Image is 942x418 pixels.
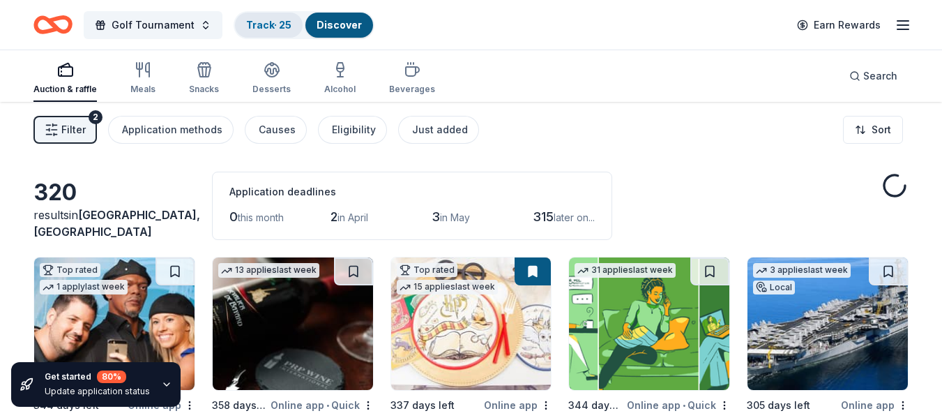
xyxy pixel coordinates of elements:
button: Sort [843,116,903,144]
div: Online app Quick [627,396,730,414]
span: in May [440,211,470,223]
button: Just added [398,116,479,144]
button: Snacks [189,56,219,102]
div: 305 days left [747,397,810,414]
div: 320 [33,179,195,207]
div: 344 days left [568,397,624,414]
a: Home [33,8,73,41]
div: Application deadlines [229,184,595,200]
div: Online app Quick [271,396,374,414]
div: Top rated [397,263,457,277]
div: Alcohol [324,84,356,95]
div: 337 days left [390,397,455,414]
div: Application methods [122,121,222,138]
div: 1 apply last week [40,280,128,294]
div: 2 [89,110,102,124]
div: Just added [412,121,468,138]
img: Image for Oriental Trading [391,257,552,390]
div: Beverages [389,84,435,95]
div: 80 % [97,371,126,383]
span: • [326,400,329,411]
span: 2 [331,209,337,224]
span: Sort [872,121,891,138]
span: Golf Tournament [112,17,195,33]
div: results [33,207,195,240]
a: Track· 25 [246,19,291,31]
div: Top rated [40,263,100,277]
img: Image for BetterHelp Social Impact [569,257,729,390]
span: in [33,208,200,239]
button: Search [838,62,909,90]
div: 31 applies last week [575,263,676,278]
div: 358 days left [212,397,268,414]
span: this month [238,211,284,223]
div: Local [753,281,795,294]
img: Image for USS Midway Museum [747,257,908,390]
div: Online app [841,396,909,414]
div: Online app [484,396,552,414]
div: Causes [259,121,296,138]
button: Alcohol [324,56,356,102]
div: Auction & raffle [33,84,97,95]
button: Eligibility [318,116,387,144]
button: Auction & raffle [33,56,97,102]
button: Golf Tournament [84,11,222,39]
button: Application methods [108,116,234,144]
div: Snacks [189,84,219,95]
span: 3 [432,209,440,224]
span: [GEOGRAPHIC_DATA], [GEOGRAPHIC_DATA] [33,208,200,239]
button: Filter2 [33,116,97,144]
span: Search [863,68,897,84]
span: Filter [61,121,86,138]
img: Image for PRP Wine International [213,257,373,390]
span: 0 [229,209,238,224]
span: in April [337,211,368,223]
span: later on... [554,211,595,223]
img: Image for Hollywood Wax Museum (Hollywood) [34,257,195,390]
div: Eligibility [332,121,376,138]
button: Causes [245,116,307,144]
div: 15 applies last week [397,280,498,294]
button: Track· 25Discover [234,11,374,39]
div: 13 applies last week [218,263,319,278]
a: Discover [317,19,362,31]
div: Get started [45,371,150,383]
span: 315 [533,209,554,224]
button: Beverages [389,56,435,102]
div: Update application status [45,386,150,397]
button: Meals [130,56,155,102]
button: Desserts [252,56,291,102]
div: Meals [130,84,155,95]
a: Earn Rewards [789,13,889,38]
span: • [683,400,685,411]
div: 3 applies last week [753,263,851,278]
div: Desserts [252,84,291,95]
